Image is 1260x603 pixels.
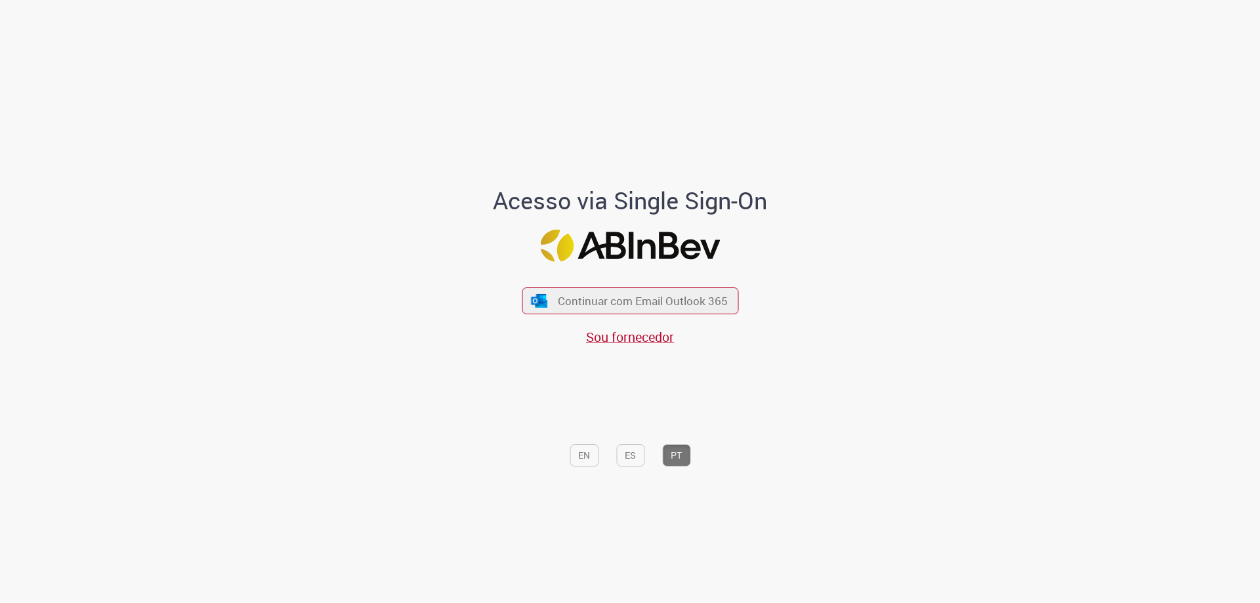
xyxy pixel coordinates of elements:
a: Sou fornecedor [586,328,674,346]
img: ícone Azure/Microsoft 360 [530,294,549,308]
img: Logo ABInBev [540,230,720,262]
button: ícone Azure/Microsoft 360 Continuar com Email Outlook 365 [522,287,738,314]
h1: Acesso via Single Sign-On [448,188,812,214]
button: ES [616,444,644,467]
button: PT [662,444,690,467]
button: EN [570,444,598,467]
span: Continuar com Email Outlook 365 [558,293,728,308]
